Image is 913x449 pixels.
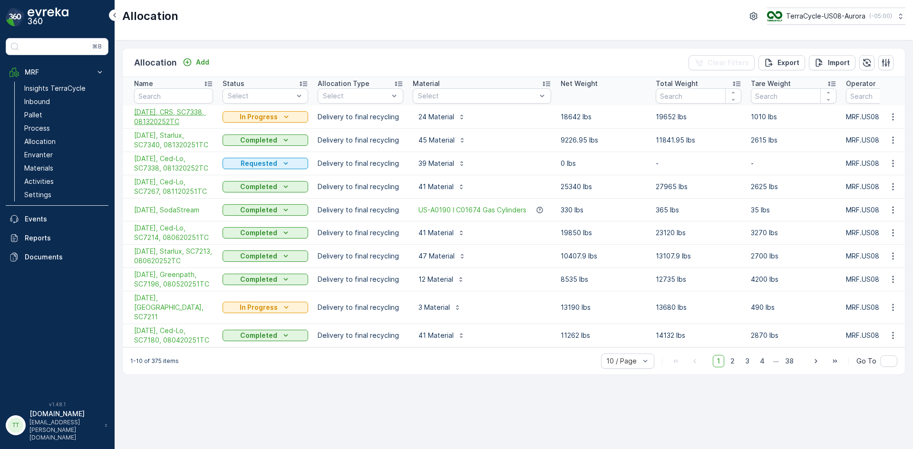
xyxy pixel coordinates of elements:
p: Operator [846,79,875,88]
p: 41 Material [418,228,454,238]
p: 47 Material [418,251,455,261]
p: Events [25,214,105,224]
p: Process [24,124,50,133]
button: Completed [223,134,308,146]
p: Net Weight [561,79,598,88]
p: [DOMAIN_NAME] [29,409,100,419]
span: [DATE], Ced-Lo, SC7267, 081120251TC [134,177,213,196]
p: 19652 lbs [656,112,741,122]
span: Go To [856,356,876,366]
p: [EMAIL_ADDRESS][PERSON_NAME][DOMAIN_NAME] [29,419,100,441]
p: 25340 lbs [561,182,646,191]
button: Completed [223,204,308,216]
button: 41 Material [413,225,471,240]
span: [DATE], Greenpath, SC7196, 080520251TC [134,270,213,289]
button: TerraCycle-US08-Aurora(-05:00) [767,8,905,25]
span: [DATE], Starlux, SC7213, 080620252TC [134,247,213,266]
a: 08/06/25, Ced-Lo, SC7180, 080420251TC [134,326,213,345]
p: 13107.9 lbs [656,251,741,261]
span: [DATE], Ced-Lo, SC7180, 080420251TC [134,326,213,345]
button: 39 Material [413,156,471,171]
p: 13190 lbs [561,303,646,312]
p: Name [134,79,153,88]
button: TT[DOMAIN_NAME][EMAIL_ADDRESS][PERSON_NAME][DOMAIN_NAME] [6,409,108,441]
button: 41 Material [413,328,471,343]
p: - [656,159,741,168]
span: 2 [726,355,739,367]
p: 41 Material [418,331,454,340]
p: Settings [24,190,51,200]
p: Reports [25,233,105,243]
p: Allocation [24,137,56,146]
p: Completed [240,251,277,261]
button: Completed [223,227,308,239]
p: Completed [240,182,277,191]
span: [DATE], [GEOGRAPHIC_DATA], SC7211 [134,293,213,322]
td: Delivery to final recycling [313,199,408,221]
div: TT [8,418,23,433]
p: - [751,159,836,168]
p: 39 Material [418,159,454,168]
p: Completed [240,135,277,145]
a: Allocation [20,135,108,148]
button: Clear Filters [689,55,755,70]
p: 365 lbs [656,205,741,215]
span: [DATE], Starlux, SC7340, 081320251TC [134,131,213,150]
a: Envanter [20,148,108,162]
button: Add [179,57,213,68]
button: 47 Material [413,248,472,264]
img: logo_dark-DEwI_e13.png [28,8,68,27]
p: 11262 lbs [561,331,646,340]
p: 14132 lbs [656,331,741,340]
button: 24 Material [413,109,471,124]
span: 3 [741,355,754,367]
p: 41 Material [418,182,454,191]
p: Select [228,91,293,101]
p: 19850 lbs [561,228,646,238]
p: Completed [240,331,277,340]
p: MRF [25,67,89,77]
p: Envanter [24,150,53,160]
button: MRF [6,63,108,82]
span: US-A0190 I C01674 Gas Cylinders [418,205,526,215]
p: Documents [25,252,105,262]
p: 3270 lbs [751,228,836,238]
button: Requested [223,158,308,169]
a: Process [20,122,108,135]
button: 45 Material [413,133,472,148]
p: Inbound [24,97,50,106]
input: Search [656,88,741,104]
p: Material [413,79,440,88]
button: Completed [223,250,308,262]
td: Delivery to final recycling [313,324,408,347]
a: 08/08/25, Starlux, SC7213, 080620252TC [134,247,213,266]
a: Settings [20,188,108,201]
p: 24 Material [418,112,454,122]
p: Total Weight [656,79,698,88]
p: 45 Material [418,135,455,145]
button: Completed [223,274,308,285]
input: Search [751,88,836,104]
a: 08/14/25, Starlux, SC7340, 081320251TC [134,131,213,150]
p: In Progress [240,112,278,122]
p: 9226.95 lbs [561,135,646,145]
button: Completed [223,330,308,341]
span: 4 [756,355,769,367]
td: Delivery to final recycling [313,291,408,324]
p: In Progress [240,303,278,312]
span: [DATE], CRS, SC7338, 081320252TC [134,107,213,126]
p: ⌘B [92,43,102,50]
p: Allocation Type [318,79,369,88]
p: Requested [241,159,277,168]
button: 41 Material [413,179,471,194]
a: Reports [6,229,108,248]
button: Export [758,55,805,70]
a: Materials [20,162,108,175]
td: Delivery to final recycling [313,129,408,152]
p: Select [418,91,536,101]
p: ( -05:00 ) [869,12,892,20]
img: image_ci7OI47.png [767,11,782,21]
p: Materials [24,163,53,173]
p: 3 Material [418,303,450,312]
button: 3 Material [413,300,467,315]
